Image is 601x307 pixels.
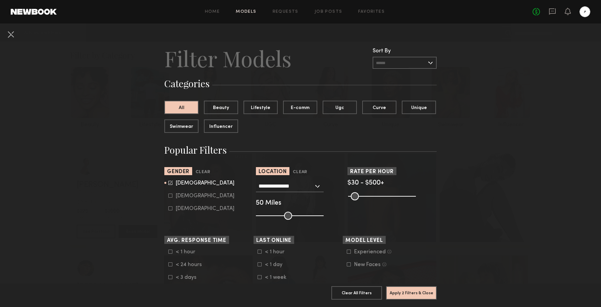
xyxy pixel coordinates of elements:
[350,169,394,174] span: Rate per Hour
[265,263,291,267] div: < 1 day
[347,180,384,186] span: $30 - $500+
[373,48,437,54] div: Sort By
[205,10,220,14] a: Home
[323,101,357,114] button: Ugc
[167,169,189,174] span: Gender
[176,263,202,267] div: < 24 hours
[176,250,202,254] div: < 1 hour
[386,286,437,300] button: Apply 2 Filters & Close
[273,10,298,14] a: Requests
[196,168,210,176] button: Clear
[164,45,291,72] h2: Filter Models
[354,250,386,254] div: Experienced
[265,275,291,279] div: < 1 week
[204,101,238,114] button: Beauty
[402,101,436,114] button: Unique
[265,250,291,254] div: < 1 hour
[167,238,226,243] span: Avg. Response Time
[283,101,317,114] button: E-comm
[164,144,437,156] h3: Popular Filters
[164,77,437,90] h3: Categories
[243,101,278,114] button: Lifestyle
[362,101,396,114] button: Curve
[236,10,256,14] a: Models
[331,286,382,300] button: Clear All Filters
[5,29,16,40] button: Cancel
[354,263,381,267] div: New Faces
[176,194,234,198] div: [DEMOGRAPHIC_DATA]
[293,168,307,176] button: Clear
[204,119,238,133] button: Influencer
[345,238,383,243] span: Model Level
[164,101,199,114] button: All
[259,169,287,174] span: Location
[315,10,342,14] a: Job Posts
[256,200,345,206] div: 50 Miles
[176,207,234,211] div: [DEMOGRAPHIC_DATA]
[358,10,385,14] a: Favorites
[256,238,291,243] span: Last Online
[164,119,199,133] button: Swimwear
[5,29,16,41] common-close-button: Cancel
[176,181,234,185] div: [DEMOGRAPHIC_DATA]
[176,275,202,279] div: < 3 days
